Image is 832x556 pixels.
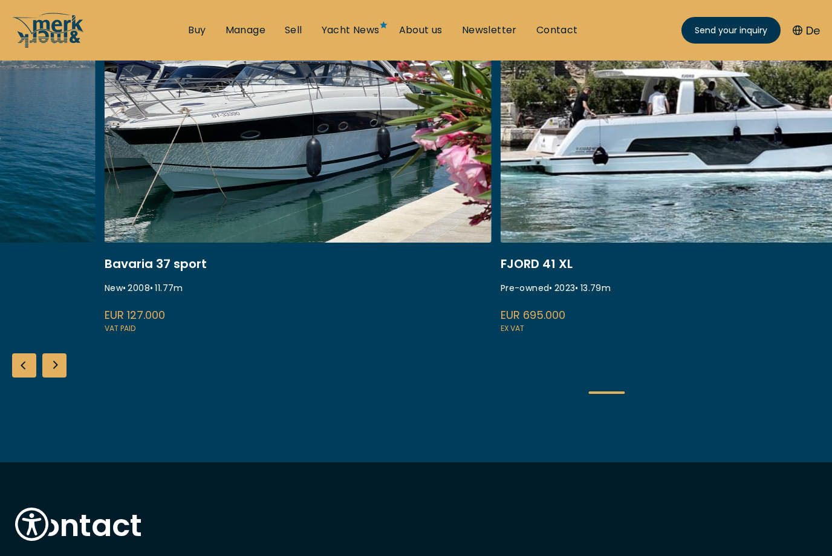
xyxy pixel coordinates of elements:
[322,24,380,37] a: Yacht News
[462,24,517,37] a: Newsletter
[681,17,781,44] a: Send your inquiry
[285,24,302,37] a: Sell
[793,22,820,39] button: De
[12,38,85,52] a: /
[399,24,443,37] a: About us
[536,24,578,37] a: Contact
[17,511,815,541] h1: Contact
[12,505,51,544] button: Show Accessibility Preferences
[226,24,265,37] a: Manage
[695,24,767,37] span: Send your inquiry
[188,24,206,37] a: Buy
[12,353,36,378] div: Previous slide
[42,353,67,378] div: Next slide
